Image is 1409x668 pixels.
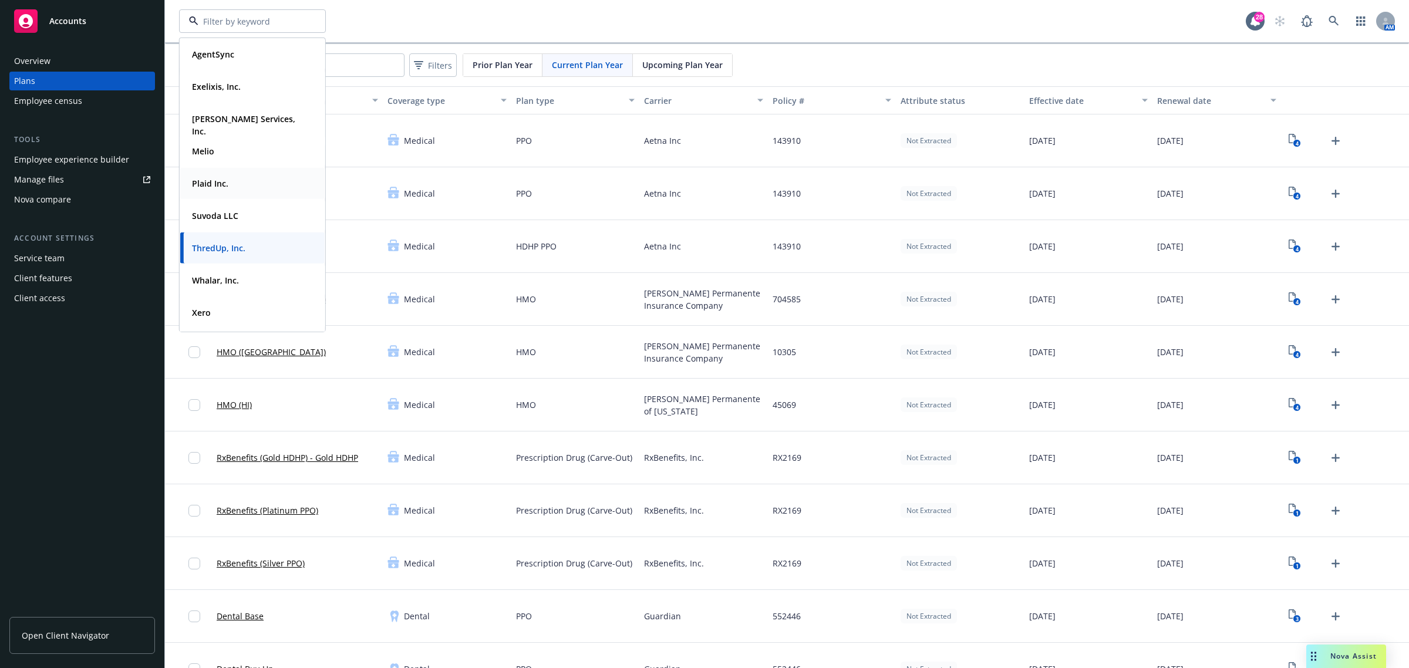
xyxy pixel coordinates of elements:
[188,558,200,569] input: Toggle Row Selected
[1286,343,1304,362] a: View Plan Documents
[383,86,511,114] button: Coverage type
[217,399,252,411] a: HMO (HI)
[1326,448,1345,467] a: Upload Plan Documents
[217,504,318,517] a: RxBenefits (Platinum PPO)
[1326,501,1345,520] a: Upload Plan Documents
[9,190,155,209] a: Nova compare
[188,610,200,622] input: Toggle Row Selected
[516,504,632,517] span: Prescription Drug (Carve-Out)
[9,249,155,268] a: Service team
[773,187,801,200] span: 143910
[404,610,430,622] span: Dental
[1157,399,1184,411] span: [DATE]
[192,242,245,254] strong: ThredUp, Inc.
[1157,293,1184,305] span: [DATE]
[412,57,454,74] span: Filters
[901,503,957,518] div: Not Extracted
[901,345,957,359] div: Not Extracted
[1326,184,1345,203] a: Upload Plan Documents
[198,15,302,28] input: Filter by keyword
[404,293,435,305] span: Medical
[404,557,435,569] span: Medical
[1157,504,1184,517] span: [DATE]
[1296,404,1299,411] text: 4
[639,86,767,114] button: Carrier
[901,609,957,623] div: Not Extracted
[1296,562,1299,570] text: 1
[644,187,681,200] span: Aetna Inc
[1029,346,1056,358] span: [DATE]
[773,451,801,464] span: RX2169
[901,133,957,148] div: Not Extracted
[896,86,1024,114] button: Attribute status
[511,86,639,114] button: Plan type
[1296,457,1299,464] text: 1
[192,178,228,189] strong: Plaid Inc.
[188,346,200,358] input: Toggle Row Selected
[1268,9,1292,33] a: Start snowing
[192,49,234,60] strong: AgentSync
[387,95,493,107] div: Coverage type
[773,293,801,305] span: 704585
[644,287,763,312] span: [PERSON_NAME] Permanente Insurance Company
[768,86,896,114] button: Policy #
[9,52,155,70] a: Overview
[642,59,723,71] span: Upcoming Plan Year
[192,81,241,92] strong: Exelixis, Inc.
[644,95,750,107] div: Carrier
[1295,9,1319,33] a: Report a Bug
[1157,610,1184,622] span: [DATE]
[773,240,801,252] span: 143910
[1296,510,1299,517] text: 1
[516,346,536,358] span: HMO
[9,232,155,244] div: Account settings
[14,170,64,189] div: Manage files
[404,346,435,358] span: Medical
[1326,396,1345,414] a: Upload Plan Documents
[1326,290,1345,309] a: Upload Plan Documents
[9,289,155,308] a: Client access
[9,134,155,146] div: Tools
[9,5,155,38] a: Accounts
[188,452,200,464] input: Toggle Row Selected
[1157,95,1263,107] div: Renewal date
[192,307,211,318] strong: Xero
[644,340,763,365] span: [PERSON_NAME] Permanente Insurance Company
[1286,290,1304,309] a: View Plan Documents
[9,150,155,169] a: Employee experience builder
[1029,134,1056,147] span: [DATE]
[644,610,681,622] span: Guardian
[217,610,264,622] a: Dental Base
[773,95,878,107] div: Policy #
[1286,607,1304,626] a: View Plan Documents
[1306,645,1386,668] button: Nova Assist
[1157,240,1184,252] span: [DATE]
[14,269,72,288] div: Client features
[1157,346,1184,358] span: [DATE]
[1029,610,1056,622] span: [DATE]
[773,557,801,569] span: RX2169
[192,113,295,137] strong: [PERSON_NAME] Services, Inc.
[217,557,305,569] a: RxBenefits (Silver PPO)
[1326,237,1345,256] a: Upload Plan Documents
[1296,245,1299,253] text: 4
[192,275,239,286] strong: Whalar, Inc.
[1326,554,1345,573] a: Upload Plan Documents
[901,239,957,254] div: Not Extracted
[1296,298,1299,306] text: 4
[1029,451,1056,464] span: [DATE]
[901,95,1019,107] div: Attribute status
[1286,131,1304,150] a: View Plan Documents
[552,59,623,71] span: Current Plan Year
[516,399,536,411] span: HMO
[192,210,238,221] strong: Suvoda LLC
[644,504,704,517] span: RxBenefits, Inc.
[14,150,129,169] div: Employee experience builder
[1306,645,1321,668] div: Drag to move
[1029,187,1056,200] span: [DATE]
[14,52,50,70] div: Overview
[217,451,358,464] a: RxBenefits (Gold HDHP) - Gold HDHP
[1029,557,1056,569] span: [DATE]
[1029,240,1056,252] span: [DATE]
[1254,12,1265,22] div: 28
